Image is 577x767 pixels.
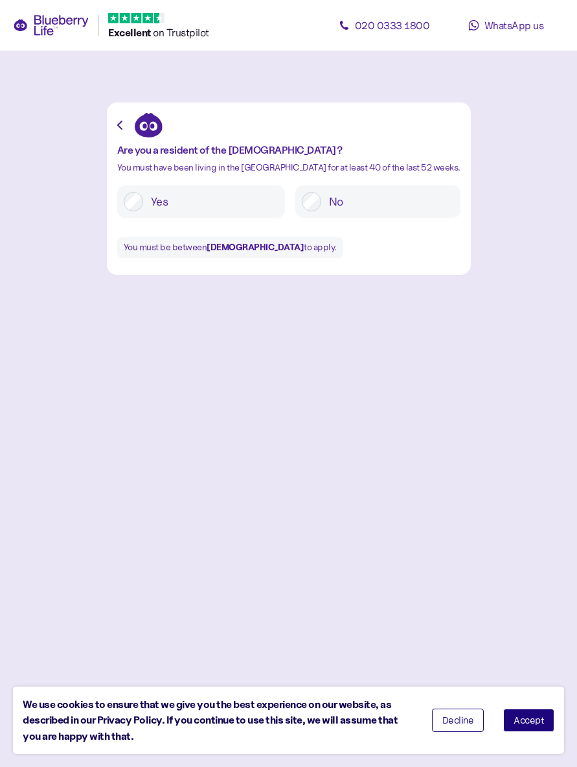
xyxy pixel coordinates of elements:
button: Accept cookies [503,709,554,732]
span: on Trustpilot [153,26,209,39]
span: 020 0333 1800 [355,19,430,32]
div: You must have been living in the [GEOGRAPHIC_DATA] for at least 40 of the last 52 weeks. [117,162,460,172]
label: Yes [143,192,278,211]
div: We use cookies to ensure that we give you the best experience on our website, as described in our... [23,696,413,744]
span: Accept [514,716,544,725]
button: Decline cookies [432,709,484,732]
a: WhatsApp us [447,12,564,38]
div: Are you a resident of the [DEMOGRAPHIC_DATA]? [117,145,460,156]
span: Decline [442,716,474,725]
div: You must be between to apply. [117,237,343,258]
span: Excellent ️ [108,26,153,39]
a: 020 0333 1800 [326,12,442,38]
label: No [321,192,454,211]
span: WhatsApp us [484,19,544,32]
b: [DEMOGRAPHIC_DATA] [207,241,304,253]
